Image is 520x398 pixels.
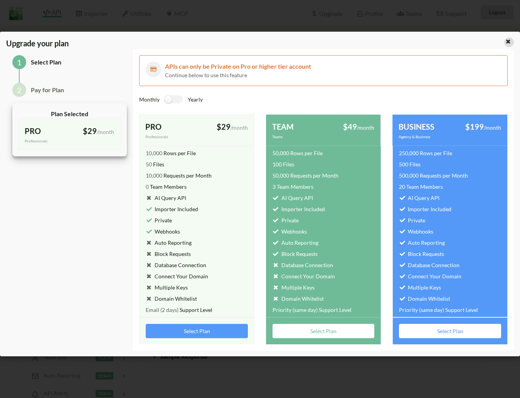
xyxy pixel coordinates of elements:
button: Select Plan [399,324,501,338]
div: Private [146,216,172,224]
span: 10,000 [146,150,162,156]
div: Requests per Month [146,171,212,180]
div: PRO [145,121,197,132]
div: Files [273,160,294,168]
div: Auto Reporting [273,239,318,247]
div: AI Query API [146,194,186,202]
div: Webhooks [273,227,307,235]
div: Files [399,160,421,168]
span: Upgrade your plan [6,39,69,54]
div: Connect Your Domain [399,272,461,280]
div: PRO [25,125,69,137]
span: $199 [465,122,484,131]
div: 2 [12,83,26,97]
div: Domain Whitelist [146,295,197,303]
div: Multiple Keys [399,283,441,291]
span: 100 [273,161,282,168]
div: Auto Reporting [399,239,445,247]
div: Importer Included [146,205,198,213]
span: Priority (same day) [399,307,444,313]
div: Block Requests [399,250,444,258]
div: Teams [272,134,323,140]
span: $29 [83,126,97,135]
div: Importer Included [273,205,325,213]
span: Continue below to use this feature [165,72,247,78]
span: /month [97,129,114,135]
div: Professionals [145,134,197,140]
div: Private [273,216,299,224]
div: Rows per File [146,149,196,157]
span: 500 [399,161,408,168]
div: Database Connection [146,261,206,269]
div: Private [399,216,425,224]
button: Select Plan [273,324,375,338]
div: TEAM [272,121,323,132]
span: 20 [399,183,405,190]
div: Yearly [188,95,323,108]
div: AI Query API [399,194,439,202]
div: Multiple Keys [273,283,315,291]
span: Pay for Plan [31,86,64,93]
div: Plan Selected [19,109,121,119]
div: Requests per Month [273,171,338,180]
div: Rows per File [273,149,323,157]
span: /month [357,124,374,131]
div: Database Connection [399,261,459,269]
div: Webhooks [399,227,433,235]
div: Files [146,160,164,168]
div: Requests per Month [399,171,468,180]
div: Agency & Business [399,134,450,140]
div: Team Members [399,183,443,191]
div: Domain Whitelist [273,295,324,303]
div: Support Level [399,306,478,314]
div: Connect Your Domain [146,272,208,280]
div: Connect Your Domain [273,272,335,280]
div: BUSINESS [399,121,450,132]
span: 0 [146,183,149,190]
div: Team Members [146,183,187,191]
span: 10,000 [146,172,162,179]
div: Team Members [273,183,313,191]
div: Block Requests [146,250,191,258]
span: 50,000 [273,150,289,156]
div: Block Requests [273,250,318,258]
span: 250,000 [399,150,419,156]
span: /month [231,124,248,131]
div: Support Level [146,306,212,314]
div: Domain Whitelist [399,295,450,303]
span: $29 [217,122,231,131]
span: /month [484,124,501,131]
div: Rows per File [399,149,452,157]
div: Auto Reporting [146,239,192,247]
div: AI Query API [273,194,313,202]
span: 50,000 [273,172,289,179]
span: Priority (same day) [273,307,318,313]
span: APIs can only be Private on Pro or higher tier account [165,63,311,70]
div: Monthly [139,95,160,108]
div: 1 [12,55,26,69]
span: 500,000 [399,172,419,179]
div: Professionals [25,138,69,144]
div: Multiple Keys [146,283,188,291]
span: Email (2 days) [146,307,178,313]
span: 50 [146,161,152,168]
div: Webhooks [146,227,180,235]
div: Importer Included [399,205,451,213]
span: $49 [343,122,357,131]
span: 3 [273,183,276,190]
div: Support Level [273,306,352,314]
span: Select Plan [31,58,61,66]
button: Select Plan [146,324,248,338]
div: Database Connection [273,261,333,269]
